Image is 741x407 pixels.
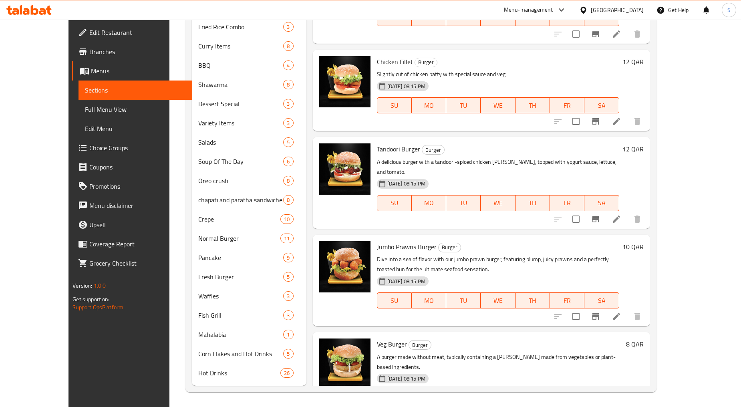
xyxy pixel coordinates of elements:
span: [DATE] 08:15 PM [384,375,429,383]
span: 5 [284,273,293,281]
div: Curry Items [198,41,284,51]
div: items [283,253,293,262]
img: Tandoori Burger [319,143,370,195]
a: Upsell [72,215,192,234]
div: Fish Grill [198,310,284,320]
span: Salads [198,137,284,147]
div: Dessert Special [198,99,284,109]
span: Jumbo Prawns Burger [377,241,437,253]
div: Mahalabia1 [192,325,306,344]
h6: 12 QAR [622,56,644,67]
span: 5 [284,139,293,146]
button: FR [550,97,584,113]
div: Fresh Burger [198,272,284,282]
span: Sections [85,85,186,95]
span: Shawarma [198,80,284,89]
img: Jumbo Prawns Burger [319,241,370,292]
button: Branch-specific-item [586,24,605,44]
h6: 8 QAR [626,338,644,350]
span: Menu disclaimer [89,201,186,210]
p: Dive into a sea of flavor with our jumbo prawn burger, featuring plump, juicy prawns and a perfec... [377,254,619,274]
div: items [280,368,293,378]
span: 6 [284,158,293,165]
span: [DATE] 08:15 PM [384,83,429,90]
div: items [283,22,293,32]
span: Chicken Fillet [377,56,413,68]
a: Edit menu item [612,312,621,321]
span: Normal Burger [198,234,281,243]
span: 1 [284,331,293,338]
button: delete [628,307,647,326]
div: items [283,291,293,301]
span: Full Menu View [85,105,186,114]
span: BBQ [198,60,284,70]
span: SA [588,100,616,111]
div: Curry Items8 [192,36,306,56]
button: WE [481,195,515,211]
button: TU [446,97,481,113]
span: MO [415,197,443,209]
span: S [727,6,731,14]
span: Burger [415,58,437,67]
span: TH [519,100,547,111]
div: Fresh Burger5 [192,267,306,286]
span: Edit Menu [85,124,186,133]
span: 8 [284,42,293,50]
div: items [283,330,293,339]
span: 3 [284,100,293,108]
div: Waffles [198,291,284,301]
span: TU [449,12,477,24]
div: items [280,234,293,243]
button: FR [550,195,584,211]
button: SU [377,195,412,211]
div: [GEOGRAPHIC_DATA] [591,6,644,14]
span: 8 [284,196,293,204]
span: 8 [284,81,293,89]
span: Select to update [568,113,584,130]
div: items [283,157,293,166]
a: Branches [72,42,192,61]
span: SU [381,12,409,24]
a: Choice Groups [72,138,192,157]
div: items [283,41,293,51]
div: Pancake9 [192,248,306,267]
span: Coverage Report [89,239,186,249]
a: Coupons [72,157,192,177]
span: Coupons [89,162,186,172]
div: items [283,272,293,282]
div: Pancake [198,253,284,262]
div: Oreo crush [198,176,284,185]
div: Variety Items [198,118,284,128]
div: Salads5 [192,133,306,152]
a: Grocery Checklist [72,254,192,273]
div: items [283,195,293,205]
button: TU [446,292,481,308]
button: TH [515,195,550,211]
span: MO [415,12,443,24]
button: TU [446,195,481,211]
button: delete [628,210,647,229]
button: SA [584,292,619,308]
button: WE [481,97,515,113]
span: Crepe [198,214,281,224]
a: Edit Restaurant [72,23,192,42]
div: Menu-management [504,5,553,15]
span: FR [553,295,581,306]
span: WE [484,100,512,111]
span: TH [519,295,547,306]
div: Waffles3 [192,286,306,306]
button: TH [515,292,550,308]
div: Soup Of The Day [198,157,284,166]
div: Shawarma8 [192,75,306,94]
span: Grocery Checklist [89,258,186,268]
button: Branch-specific-item [586,112,605,131]
div: items [283,349,293,359]
span: FR [553,100,581,111]
span: 11 [281,235,293,242]
span: Version: [72,280,92,291]
span: FR [553,197,581,209]
span: TU [449,100,477,111]
span: MO [415,295,443,306]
